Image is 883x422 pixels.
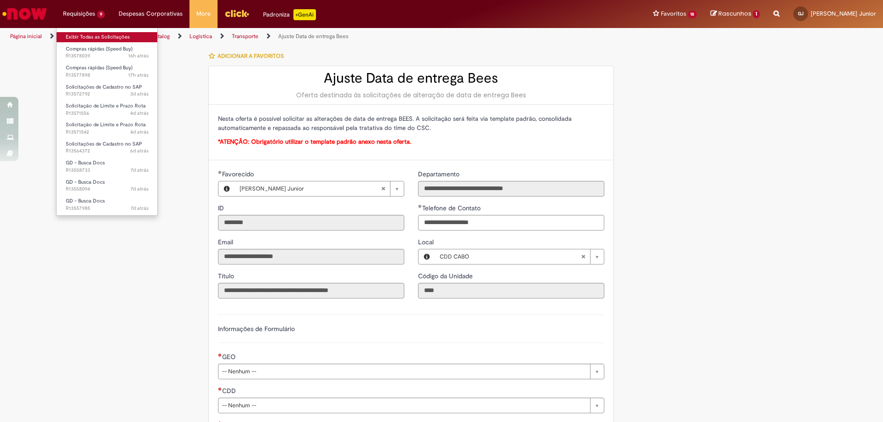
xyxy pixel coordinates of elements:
[218,272,236,280] span: Somente leitura - Título
[218,170,222,174] span: Obrigatório Preenchido
[57,158,158,175] a: Aberto R13558733 : GD - Busca Docs
[189,33,212,40] a: Logistica
[422,204,482,212] span: Telefone de Contato
[57,177,158,194] a: Aberto R13558094 : GD - Busca Docs
[66,121,146,128] span: Solicitação de Limite e Prazo Rota
[128,52,149,59] span: 16h atrás
[57,120,158,137] a: Aberto R13571542 : Solicitação de Limite e Prazo Rota
[131,186,149,192] time: 23/09/2025 10:23:01
[10,33,42,40] a: Página inicial
[66,129,149,136] span: R13571542
[218,90,604,100] div: Oferta destinada às solicitações de alteração de data de entrega Bees
[798,11,803,17] span: GJ
[119,9,183,18] span: Despesas Corporativas
[66,102,146,109] span: Solicitação de Limite e Prazo Rota
[418,169,461,179] label: Somente leitura - Departamento
[128,52,149,59] time: 29/09/2025 16:09:20
[218,52,284,60] span: Adicionar a Favoritos
[218,115,572,132] span: Nesta oferta é possível solicitar as alterações de data de entrega BEES. A solicitação será feita...
[418,215,604,231] input: Telefone de Contato
[66,84,142,90] span: Solicitações de Cadastro no SAP
[293,9,316,20] p: +GenAi
[130,110,149,117] span: 4d atrás
[418,170,461,178] span: Somente leitura - Departamento
[419,249,435,264] button: Local, Visualizar este registro CDD CABO
[66,110,149,117] span: R13571556
[131,205,149,212] time: 23/09/2025 10:09:07
[240,181,381,196] span: [PERSON_NAME] Junior
[66,167,149,174] span: R13558733
[222,398,585,413] span: -- Nenhum --
[57,196,158,213] a: Aberto R13557985 : GD - Busca Docs
[130,90,149,97] span: 3d atrás
[218,387,222,391] span: Necessários
[218,203,226,213] label: Somente leitura - ID
[131,167,149,174] time: 23/09/2025 11:54:51
[224,6,249,20] img: click_logo_yellow_360x200.png
[57,101,158,118] a: Aberto R13571556 : Solicitação de Limite e Prazo Rota
[435,249,604,264] a: CDD CABOLimpar campo Local
[66,186,149,193] span: R13558094
[218,238,235,246] span: Somente leitura - Email
[7,28,582,45] ul: Trilhas de página
[57,139,158,156] a: Aberto R13564372 : Solicitações de Cadastro no SAP
[418,283,604,298] input: Código da Unidade
[66,90,149,98] span: R13572792
[218,237,235,247] label: Somente leitura - Email
[130,129,149,135] time: 26/09/2025 16:20:05
[57,63,158,80] a: Aberto R13577898 : Compras rápidas (Speed Buy)
[718,9,751,18] span: Rascunhos
[196,9,211,18] span: More
[440,249,581,264] span: CDD CABO
[235,181,404,196] a: [PERSON_NAME] JuniorLimpar campo Favorecido
[66,147,149,155] span: R13564372
[222,387,238,395] span: CDD
[218,71,604,86] h2: Ajuste Data de entrega Bees
[66,72,149,79] span: R13577898
[222,170,256,178] span: Necessários - Favorecido
[130,129,149,135] span: 4d atrás
[66,141,142,147] span: Solicitações de Cadastro no SAP
[1,5,48,23] img: ServiceNow
[66,159,105,166] span: GD - Busca Docs
[811,10,876,17] span: [PERSON_NAME] Junior
[376,181,390,196] abbr: Limpar campo Favorecido
[57,82,158,99] a: Aberto R13572792 : Solicitações de Cadastro no SAP
[131,205,149,212] span: 7d atrás
[753,10,760,18] span: 1
[66,197,105,204] span: GD - Busca Docs
[130,110,149,117] time: 26/09/2025 16:21:52
[66,45,132,52] span: Compras rápidas (Speed Buy)
[218,215,404,231] input: ID
[66,64,132,71] span: Compras rápidas (Speed Buy)
[131,167,149,174] span: 7d atrás
[66,205,149,212] span: R13557985
[218,249,404,264] input: Email
[218,271,236,281] label: Somente leitura - Título
[218,283,404,298] input: Título
[57,32,158,42] a: Exibir Todas as Solicitações
[57,44,158,61] a: Aberto R13578039 : Compras rápidas (Speed Buy)
[418,181,604,197] input: Departamento
[66,52,149,60] span: R13578039
[63,9,95,18] span: Requisições
[688,11,697,18] span: 18
[576,249,590,264] abbr: Limpar campo Local
[222,353,237,361] span: GEO
[218,325,295,333] label: Informações de Formulário
[418,238,436,246] span: Local
[128,72,149,79] span: 17h atrás
[418,271,475,281] label: Somente leitura - Código da Unidade
[222,364,585,379] span: -- Nenhum --
[218,138,411,146] span: *ATENÇÃO: Obrigatório utilizar o template padrão anexo nesta oferta.
[218,204,226,212] span: Somente leitura - ID
[661,9,686,18] span: Favoritos
[66,179,105,186] span: GD - Busca Docs
[130,90,149,97] time: 27/09/2025 10:27:53
[130,147,149,154] span: 6d atrás
[208,46,289,66] button: Adicionar a Favoritos
[128,72,149,79] time: 29/09/2025 15:48:19
[418,204,422,208] span: Obrigatório Preenchido
[218,181,235,196] button: Favorecido, Visualizar este registro Genivaldo Maia Do Nascimento Junior
[418,272,475,280] span: Somente leitura - Código da Unidade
